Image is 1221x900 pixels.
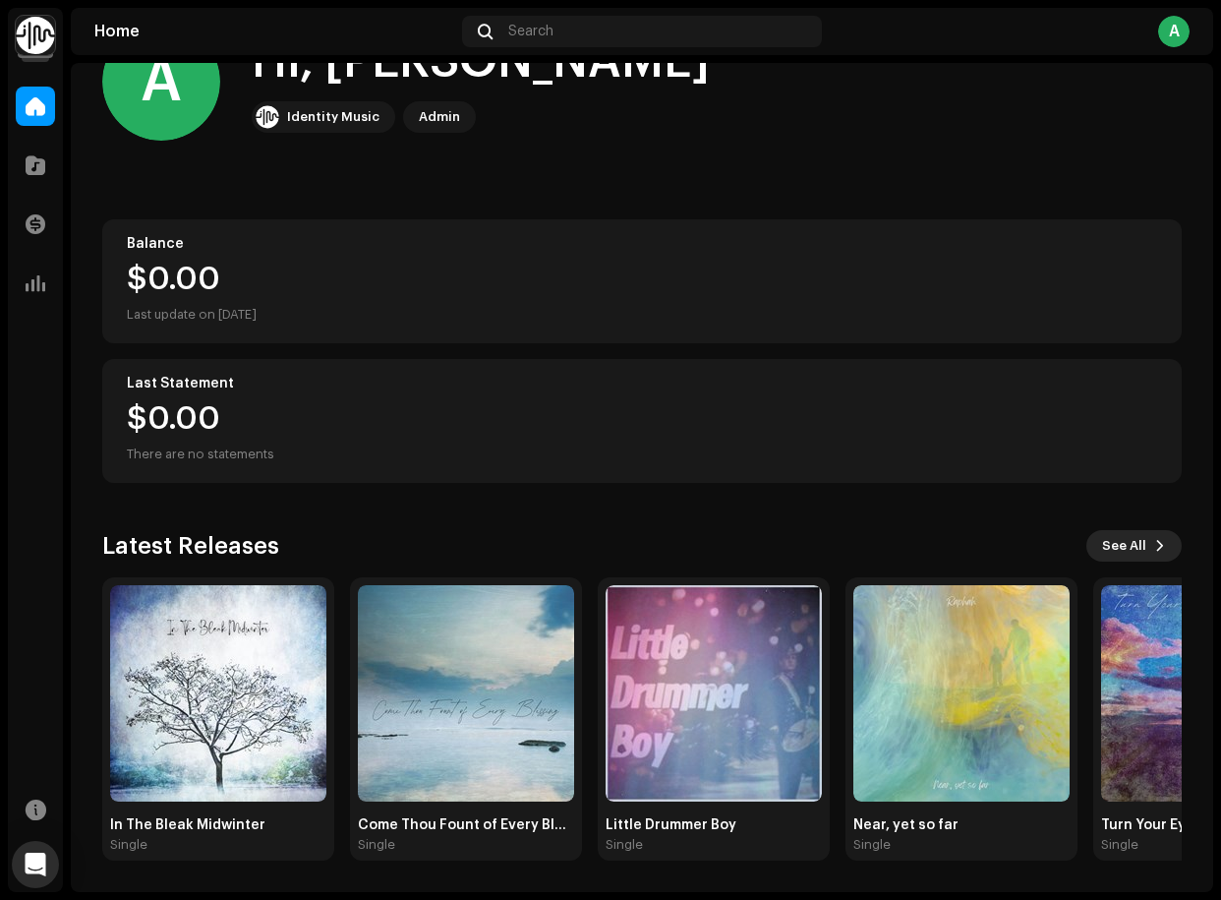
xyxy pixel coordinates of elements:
img: 0f74c21f-6d1c-4dbc-9196-dbddad53419e [16,16,55,55]
div: Last Statement [127,376,1157,391]
div: Last update on [DATE] [127,303,1157,327]
img: a5a99682-b36f-47d4-a8a4-f6f158f2431a [606,585,822,802]
div: Come Thou Fount of Every Blessing [358,817,574,833]
div: Admin [419,105,460,129]
div: Little Drummer Boy [606,817,822,833]
re-o-card-value: Balance [102,219,1182,343]
div: Single [606,837,643,853]
div: Single [110,837,147,853]
div: Single [358,837,395,853]
div: Home [94,24,454,39]
h3: Latest Releases [102,530,279,562]
div: Single [853,837,891,853]
div: Identity Music [287,105,379,129]
div: Single [1101,837,1138,853]
img: 0f74c21f-6d1c-4dbc-9196-dbddad53419e [256,105,279,129]
div: Balance [127,236,1157,252]
div: In The Bleak Midwinter [110,817,326,833]
button: See All [1086,530,1182,562]
re-o-card-value: Last Statement [102,359,1182,483]
img: 8816ea6b-f5f8-4f0d-8ed0-36c9e6494c40 [853,585,1070,802]
div: Open Intercom Messenger [12,841,59,888]
div: A [1158,16,1190,47]
img: 3b4e66f5-8a3c-45e1-9468-2bcf3c12ea70 [110,585,326,802]
img: 7abe1a2d-915c-4834-a548-ca5ffd2acc3c [358,585,574,802]
div: A [102,23,220,141]
span: See All [1102,526,1146,566]
span: Search [508,24,553,39]
div: There are no statements [127,443,274,466]
div: Near, yet so far [853,817,1070,833]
